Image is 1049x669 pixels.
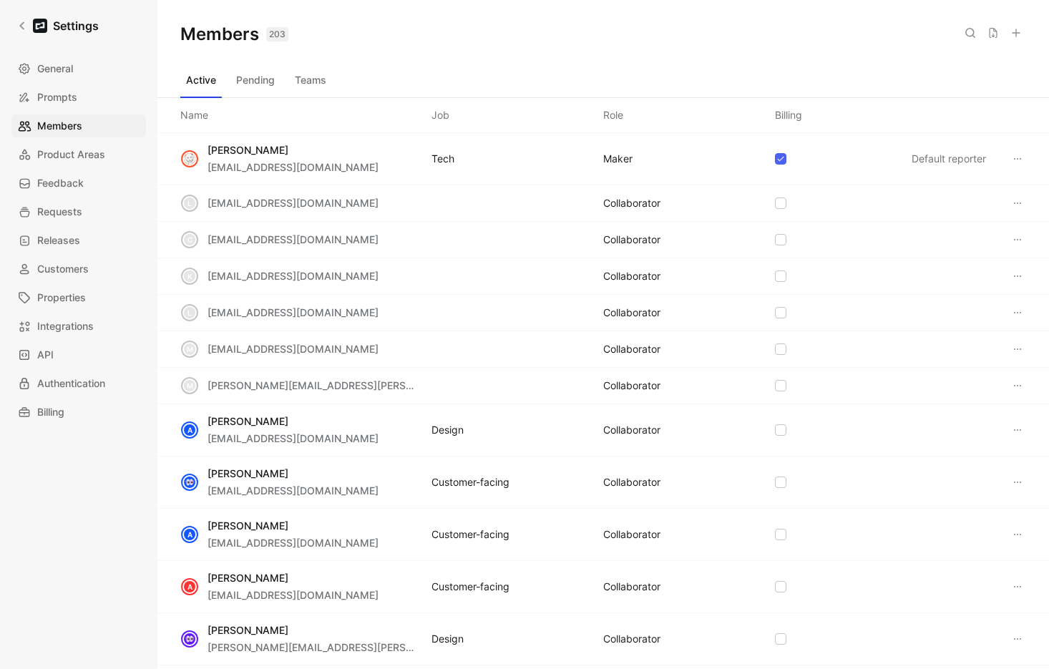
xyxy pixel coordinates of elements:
[182,196,197,210] div: l
[603,150,633,167] div: MAKER
[208,306,379,318] span: [EMAIL_ADDRESS][DOMAIN_NAME]
[912,152,986,165] span: Default reporter
[37,375,105,392] span: Authentication
[180,23,288,46] h1: Members
[603,526,660,543] div: COLLABORATOR
[603,578,660,595] div: COLLABORATOR
[208,519,288,532] span: [PERSON_NAME]
[182,527,197,542] div: A
[431,526,509,543] div: Customer-facing
[11,200,146,223] a: Requests
[182,342,197,356] div: m
[182,233,197,247] div: c
[37,404,64,421] span: Billing
[208,233,379,245] span: [EMAIL_ADDRESS][DOMAIN_NAME]
[37,232,80,249] span: Releases
[431,630,464,648] div: Design
[431,107,449,124] div: Job
[11,229,146,252] a: Releases
[266,27,288,41] div: 203
[208,572,288,584] span: [PERSON_NAME]
[431,578,509,595] div: Customer-facing
[208,415,288,427] span: [PERSON_NAME]
[208,641,540,653] span: [PERSON_NAME][EMAIL_ADDRESS][PERSON_NAME][DOMAIN_NAME]
[53,17,99,34] h1: Settings
[208,379,540,391] span: [PERSON_NAME][EMAIL_ADDRESS][PERSON_NAME][DOMAIN_NAME]
[208,484,379,497] span: [EMAIL_ADDRESS][DOMAIN_NAME]
[37,146,105,163] span: Product Areas
[182,269,197,283] div: k
[603,195,660,212] div: COLLABORATOR
[182,475,197,489] img: avatar
[11,143,146,166] a: Product Areas
[208,161,379,173] span: [EMAIL_ADDRESS][DOMAIN_NAME]
[603,107,623,124] div: Role
[603,268,660,285] div: COLLABORATOR
[289,69,332,92] button: Teams
[208,432,379,444] span: [EMAIL_ADDRESS][DOMAIN_NAME]
[603,630,660,648] div: COLLABORATOR
[11,401,146,424] a: Billing
[182,632,197,646] img: avatar
[180,107,208,124] div: Name
[208,144,288,156] span: [PERSON_NAME]
[431,150,454,167] div: Tech
[11,258,146,280] a: Customers
[11,11,104,40] a: Settings
[11,57,146,80] a: General
[182,423,197,437] div: A
[208,624,288,636] span: [PERSON_NAME]
[182,306,197,320] div: l
[11,172,146,195] a: Feedback
[11,86,146,109] a: Prompts
[603,341,660,358] div: COLLABORATOR
[208,270,379,282] span: [EMAIL_ADDRESS][DOMAIN_NAME]
[775,107,802,124] div: Billing
[180,69,222,92] button: Active
[37,260,89,278] span: Customers
[37,60,73,77] span: General
[11,114,146,137] a: Members
[11,286,146,309] a: Properties
[11,372,146,395] a: Authentication
[431,474,509,491] div: Customer-facing
[603,474,660,491] div: COLLABORATOR
[603,421,660,439] div: COLLABORATOR
[37,289,86,306] span: Properties
[37,318,94,335] span: Integrations
[603,377,660,394] div: COLLABORATOR
[208,197,379,209] span: [EMAIL_ADDRESS][DOMAIN_NAME]
[230,69,280,92] button: Pending
[11,315,146,338] a: Integrations
[208,537,379,549] span: [EMAIL_ADDRESS][DOMAIN_NAME]
[11,343,146,366] a: API
[182,580,197,594] div: A
[208,343,379,355] span: [EMAIL_ADDRESS][DOMAIN_NAME]
[603,304,660,321] div: COLLABORATOR
[37,89,77,106] span: Prompts
[208,467,288,479] span: [PERSON_NAME]
[431,421,464,439] div: Design
[208,589,379,601] span: [EMAIL_ADDRESS][DOMAIN_NAME]
[603,231,660,248] div: COLLABORATOR
[37,117,82,135] span: Members
[37,346,54,363] span: API
[37,175,84,192] span: Feedback
[182,379,197,393] div: m
[182,152,197,166] img: avatar
[37,203,82,220] span: Requests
